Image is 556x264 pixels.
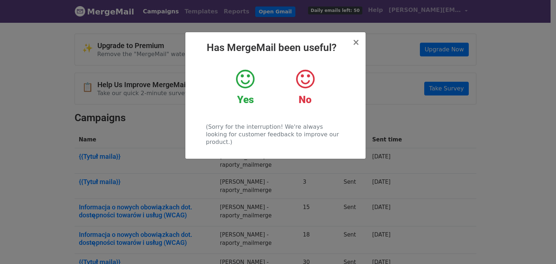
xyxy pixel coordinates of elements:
a: Yes [221,68,270,106]
strong: No [299,94,312,106]
button: Close [352,38,359,47]
a: No [281,68,329,106]
strong: Yes [237,94,254,106]
span: × [352,37,359,47]
p: (Sorry for the interruption! We're always looking for customer feedback to improve our product.) [206,123,345,146]
h2: Has MergeMail been useful? [191,42,360,54]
